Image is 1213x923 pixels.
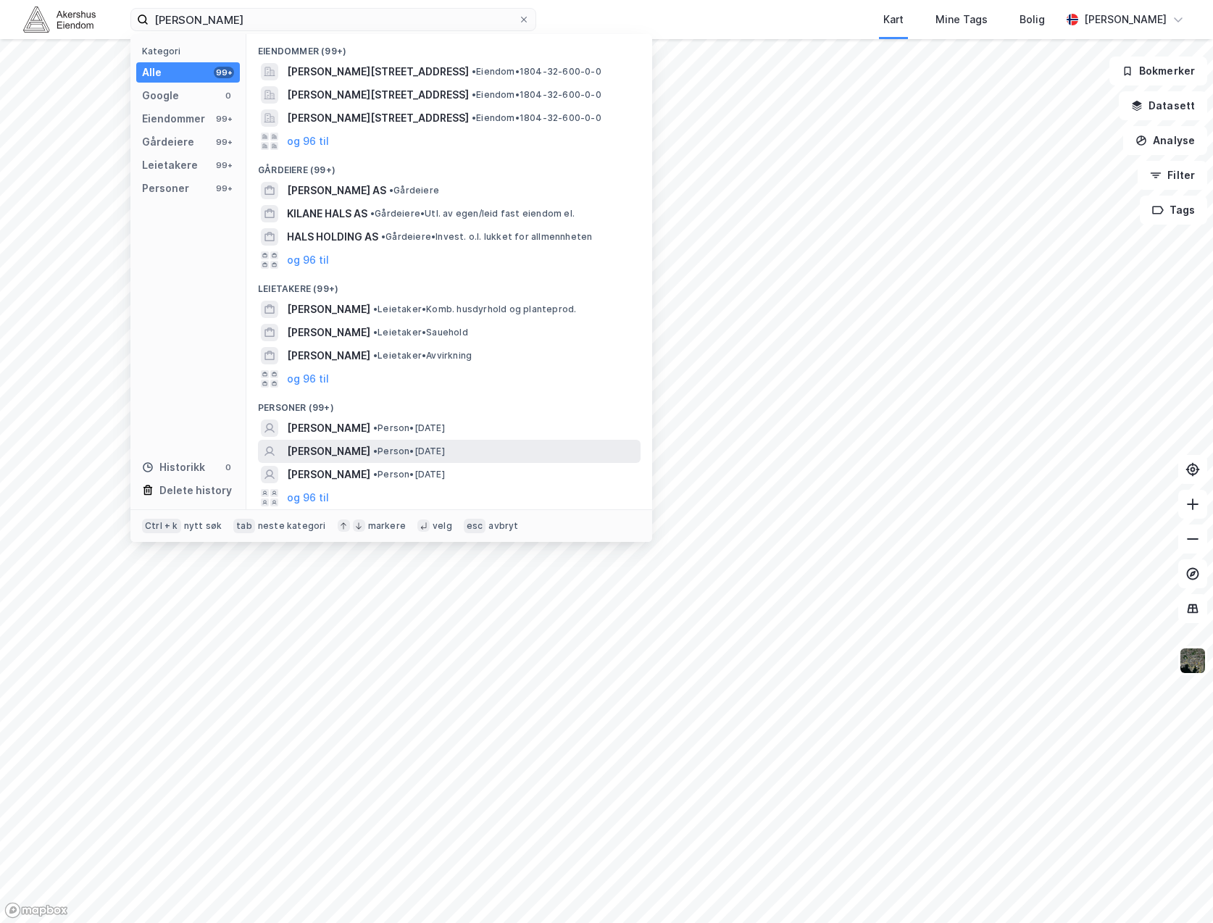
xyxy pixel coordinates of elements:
[214,113,234,125] div: 99+
[1119,91,1207,120] button: Datasett
[287,228,378,246] span: HALS HOLDING AS
[214,183,234,194] div: 99+
[373,350,378,361] span: •
[373,327,378,338] span: •
[373,469,445,480] span: Person • [DATE]
[373,304,378,314] span: •
[883,11,904,28] div: Kart
[142,64,162,81] div: Alle
[464,519,486,533] div: esc
[373,304,576,315] span: Leietaker • Komb. husdyrhold og planteprod.
[142,87,179,104] div: Google
[258,520,326,532] div: neste kategori
[287,63,469,80] span: [PERSON_NAME][STREET_ADDRESS]
[4,902,68,919] a: Mapbox homepage
[1179,647,1206,674] img: 9k=
[287,370,329,388] button: og 96 til
[287,251,329,269] button: og 96 til
[214,159,234,171] div: 99+
[287,301,370,318] span: [PERSON_NAME]
[370,208,375,219] span: •
[389,185,439,196] span: Gårdeiere
[142,133,194,151] div: Gårdeiere
[142,46,240,57] div: Kategori
[472,89,601,101] span: Eiendom • 1804-32-600-0-0
[1141,853,1213,923] div: Kontrollprogram for chat
[287,466,370,483] span: [PERSON_NAME]
[1109,57,1207,85] button: Bokmerker
[472,89,476,100] span: •
[1020,11,1045,28] div: Bolig
[1138,161,1207,190] button: Filter
[233,519,255,533] div: tab
[246,153,652,179] div: Gårdeiere (99+)
[935,11,988,28] div: Mine Tags
[389,185,393,196] span: •
[373,422,378,433] span: •
[381,231,385,242] span: •
[214,67,234,78] div: 99+
[373,446,445,457] span: Person • [DATE]
[287,182,386,199] span: [PERSON_NAME] AS
[287,347,370,364] span: [PERSON_NAME]
[142,156,198,174] div: Leietakere
[159,482,232,499] div: Delete history
[381,231,592,243] span: Gårdeiere • Invest. o.l. lukket for allmennheten
[472,112,476,123] span: •
[373,422,445,434] span: Person • [DATE]
[1141,853,1213,923] iframe: Chat Widget
[222,90,234,101] div: 0
[472,112,601,124] span: Eiendom • 1804-32-600-0-0
[142,180,189,197] div: Personer
[287,133,329,150] button: og 96 til
[246,34,652,60] div: Eiendommer (99+)
[149,9,518,30] input: Søk på adresse, matrikkel, gårdeiere, leietakere eller personer
[142,459,205,476] div: Historikk
[287,324,370,341] span: [PERSON_NAME]
[246,272,652,298] div: Leietakere (99+)
[433,520,452,532] div: velg
[472,66,601,78] span: Eiendom • 1804-32-600-0-0
[370,208,575,220] span: Gårdeiere • Utl. av egen/leid fast eiendom el.
[287,205,367,222] span: KILANE HALS AS
[373,469,378,480] span: •
[287,109,469,127] span: [PERSON_NAME][STREET_ADDRESS]
[246,390,652,417] div: Personer (99+)
[488,520,518,532] div: avbryt
[222,461,234,473] div: 0
[214,136,234,148] div: 99+
[472,66,476,77] span: •
[1084,11,1167,28] div: [PERSON_NAME]
[142,519,181,533] div: Ctrl + k
[373,350,472,362] span: Leietaker • Avvirkning
[287,489,329,506] button: og 96 til
[23,7,96,32] img: akershus-eiendom-logo.9091f326c980b4bce74ccdd9f866810c.svg
[287,443,370,460] span: [PERSON_NAME]
[373,327,468,338] span: Leietaker • Sauehold
[184,520,222,532] div: nytt søk
[287,419,370,437] span: [PERSON_NAME]
[1123,126,1207,155] button: Analyse
[287,86,469,104] span: [PERSON_NAME][STREET_ADDRESS]
[373,446,378,456] span: •
[1140,196,1207,225] button: Tags
[142,110,205,128] div: Eiendommer
[368,520,406,532] div: markere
